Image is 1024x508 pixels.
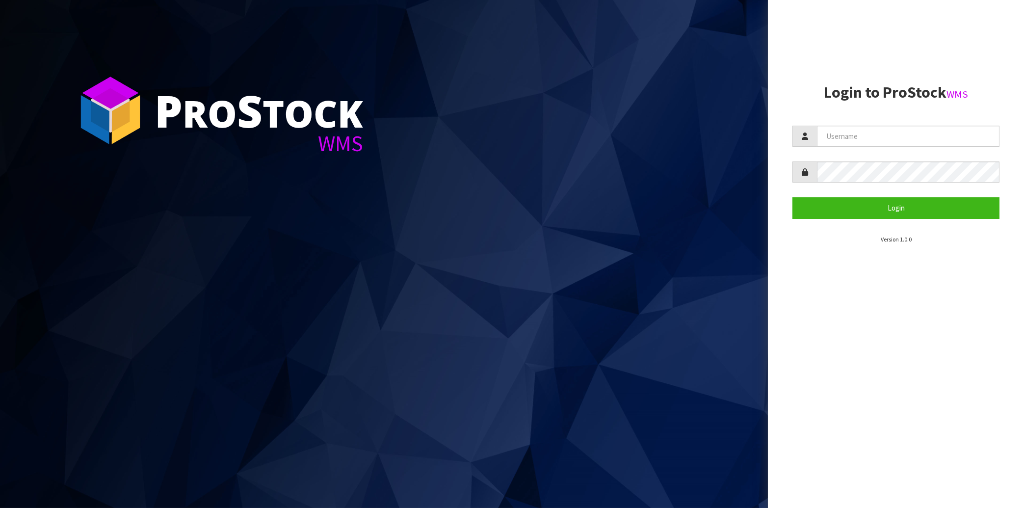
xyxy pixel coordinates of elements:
span: P [155,80,183,140]
h2: Login to ProStock [792,84,999,101]
div: ro tock [155,88,363,133]
input: Username [817,126,999,147]
img: ProStock Cube [74,74,147,147]
div: WMS [155,133,363,155]
small: WMS [946,88,968,101]
button: Login [792,197,999,218]
small: Version 1.0.0 [881,236,912,243]
span: S [237,80,263,140]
